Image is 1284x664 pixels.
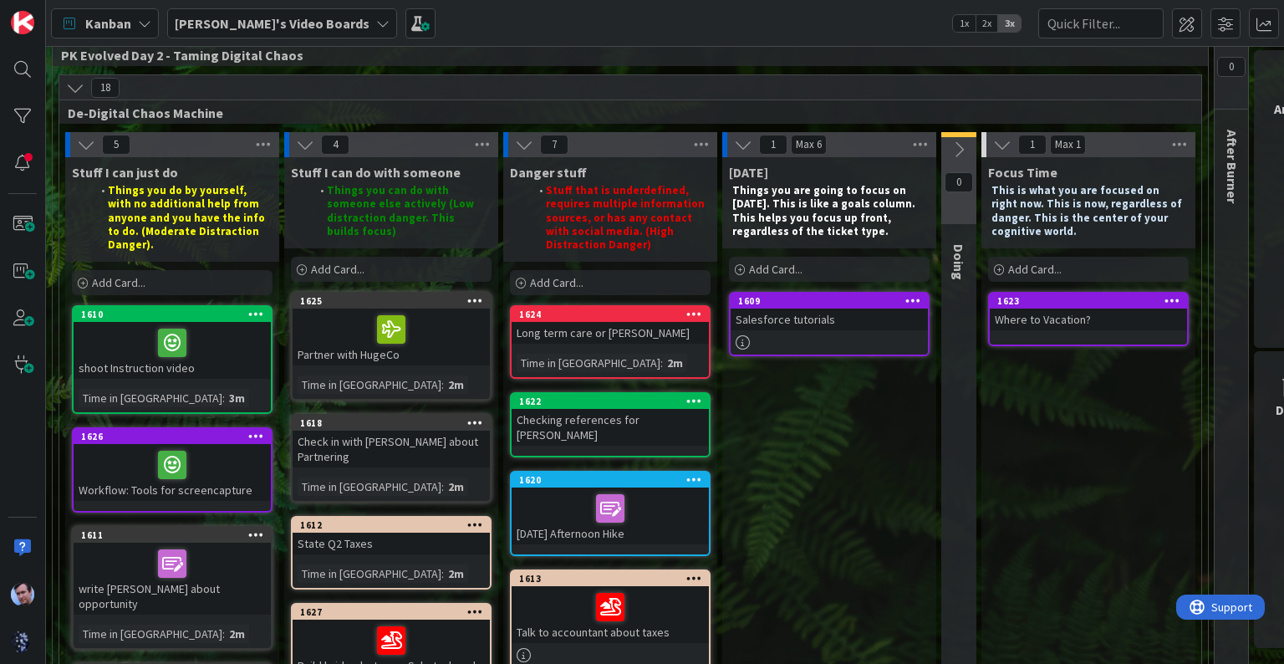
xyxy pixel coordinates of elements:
div: 2m [444,564,468,583]
input: Quick Filter... [1038,8,1164,38]
img: JB [11,583,34,606]
div: 1612 [293,518,490,533]
div: write [PERSON_NAME] about opportunity [74,543,271,615]
strong: Things you do by yourself, with no additional help from anyone and you have the info to do. (Mode... [108,183,267,252]
div: Talk to accountant about taxes [512,586,709,643]
div: 1611 [81,529,271,541]
span: Focus Time [988,164,1057,181]
span: : [441,564,444,583]
a: 1626Workflow: Tools for screencapture [72,427,273,513]
span: Kanban [85,13,131,33]
div: 1620 [512,472,709,488]
div: 1627 [293,605,490,620]
div: Time in [GEOGRAPHIC_DATA] [79,625,222,643]
div: Long term care or [PERSON_NAME] [512,322,709,344]
div: 1610 [74,307,271,322]
div: 1626Workflow: Tools for screencapture [74,429,271,501]
div: shoot Instruction video [74,322,271,379]
div: 1624 [519,309,709,320]
div: 1609 [731,294,928,309]
div: Where to Vacation? [990,309,1187,330]
span: 1 [759,135,787,155]
div: Time in [GEOGRAPHIC_DATA] [79,389,222,407]
div: 1626 [81,431,271,442]
div: Workflow: Tools for screencapture [74,444,271,501]
div: Max 1 [1055,140,1081,149]
a: 1609Salesforce tutorials [729,292,930,356]
span: Doing [950,244,967,280]
div: 1609Salesforce tutorials [731,294,928,330]
div: 1626 [74,429,271,444]
span: : [441,375,444,394]
div: Checking references for [PERSON_NAME] [512,409,709,446]
span: Add Card... [749,262,802,277]
div: 1611write [PERSON_NAME] about opportunity [74,528,271,615]
div: 1623 [997,295,1187,307]
div: 1625 [293,294,490,309]
a: 1622Checking references for [PERSON_NAME] [510,392,711,457]
div: 1612State Q2 Taxes [293,518,490,554]
span: 3x [998,15,1021,32]
a: 1611write [PERSON_NAME] about opportunityTime in [GEOGRAPHIC_DATA]:2m [72,526,273,650]
div: 3m [225,389,249,407]
div: Time in [GEOGRAPHIC_DATA] [298,564,441,583]
span: Add Card... [1008,262,1062,277]
div: 1623Where to Vacation? [990,294,1187,330]
img: avatar [11,630,34,653]
span: 2x [976,15,998,32]
span: Stuff I can just do [72,164,178,181]
span: 1x [953,15,976,32]
span: : [222,389,225,407]
span: PK Evolved Day 2 - Taming Digital Chaos [61,47,1187,64]
span: 4 [321,135,349,155]
div: Time in [GEOGRAPHIC_DATA] [298,375,441,394]
strong: Things you are going to focus on [DATE]. This is like a goals column. This helps you focus up fro... [732,183,918,238]
span: : [441,478,444,496]
div: 1610shoot Instruction video [74,307,271,379]
div: 1620 [519,474,709,486]
div: 2m [444,478,468,496]
a: 1624Long term care or [PERSON_NAME]Time in [GEOGRAPHIC_DATA]:2m [510,305,711,379]
div: 1622 [519,396,709,407]
span: Support [35,3,76,23]
a: 1620[DATE] Afternoon Hike [510,471,711,556]
span: Add Card... [530,275,583,290]
span: Danger stuff [510,164,587,181]
span: 18 [91,78,120,98]
div: 1625Partner with HugeCo [293,294,490,365]
span: Add Card... [311,262,364,277]
span: De-Digital Chaos Machine [68,105,1180,121]
div: Time in [GEOGRAPHIC_DATA] [298,478,441,496]
a: 1625Partner with HugeCoTime in [GEOGRAPHIC_DATA]:2m [291,292,492,401]
img: Visit kanbanzone.com [11,11,34,34]
div: 1613Talk to accountant about taxes [512,571,709,643]
div: 1611 [74,528,271,543]
div: 1613 [519,573,709,585]
div: Max 6 [796,140,822,149]
b: [PERSON_NAME]'s Video Boards [175,15,369,32]
div: Salesforce tutorials [731,309,928,330]
div: 1624 [512,307,709,322]
div: 1627 [300,606,490,618]
span: 0 [1217,57,1246,77]
div: 1622Checking references for [PERSON_NAME] [512,394,709,446]
div: State Q2 Taxes [293,533,490,554]
div: 1622 [512,394,709,409]
strong: Things you can do with someone else actively (Low distraction danger. This builds focus) [327,183,476,238]
div: [DATE] Afternoon Hike [512,488,709,544]
strong: Stuff that is underdefined, requires multiple information sources, or has any contact with social... [546,183,707,252]
div: Time in [GEOGRAPHIC_DATA] [517,354,660,372]
div: 1620[DATE] Afternoon Hike [512,472,709,544]
span: 7 [540,135,568,155]
div: 1609 [738,295,928,307]
span: 1 [1018,135,1047,155]
div: 1612 [300,519,490,531]
div: Check in with [PERSON_NAME] about Partnering [293,431,490,467]
div: 1618 [293,416,490,431]
div: 1618 [300,417,490,429]
span: Stuff I can do with someone [291,164,461,181]
a: 1618Check in with [PERSON_NAME] about PartneringTime in [GEOGRAPHIC_DATA]:2m [291,414,492,503]
div: 2m [225,625,249,643]
strong: This is what you are focused on right now. This is now, regardless of danger. This is the center ... [991,183,1185,238]
div: 1623 [990,294,1187,309]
